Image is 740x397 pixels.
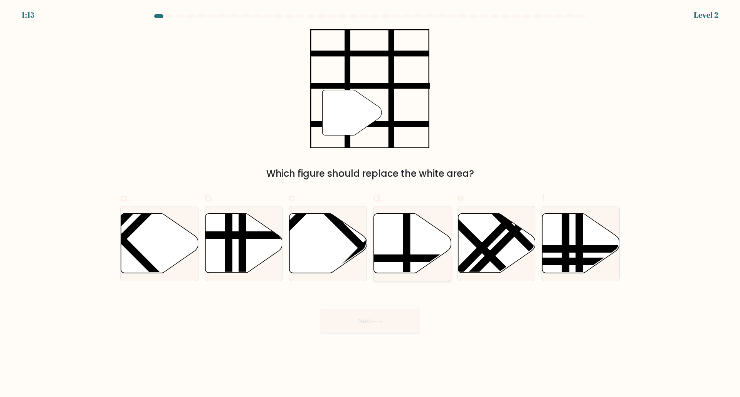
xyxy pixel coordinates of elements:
span: c. [289,190,297,205]
span: f. [542,190,547,205]
g: " [323,90,382,136]
div: 1:15 [22,9,35,21]
span: d. [373,190,382,205]
span: e. [457,190,466,205]
button: Next [320,309,420,333]
span: a. [120,190,129,205]
div: Level 2 [694,9,718,21]
span: b. [205,190,214,205]
div: Which figure should replace the white area? [125,167,615,181]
